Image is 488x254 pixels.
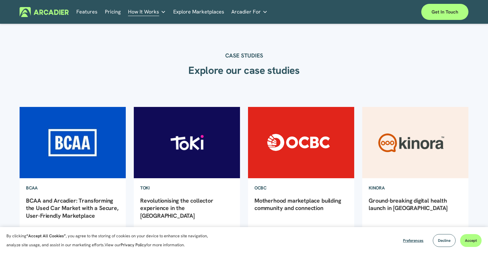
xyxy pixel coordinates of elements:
[460,234,482,247] button: Accept
[248,179,273,197] a: OCBC
[121,242,146,248] a: Privacy Policy
[403,238,424,243] span: Preferences
[231,7,268,17] a: folder dropdown
[465,238,477,243] span: Accept
[254,197,341,212] a: Motherhood marketplace building community and connection
[247,107,355,179] img: Motherhood marketplace building community and connection
[140,197,213,219] a: Revolutionising the collector experience in the [GEOGRAPHIC_DATA]
[421,4,468,20] a: Get in touch
[173,7,224,17] a: Explore Marketplaces
[362,179,391,197] a: Kinora
[20,7,69,17] img: Arcadier
[19,107,126,179] img: BCAA and Arcadier: Transforming the Used Car Market with a Secure, User-Friendly Marketplace
[26,233,66,239] strong: “Accept All Cookies”
[362,107,469,179] img: Ground-breaking digital health launch in Australia
[133,107,240,179] img: Revolutionising the collector experience in the Philippines
[433,234,456,247] button: Decline
[231,7,261,16] span: Arcadier For
[26,197,118,219] a: BCAA and Arcadier: Transforming the Used Car Market with a Secure, User-Friendly Marketplace
[188,64,299,77] strong: Explore our case studies
[398,234,428,247] button: Preferences
[134,179,156,197] a: TOKI
[438,238,450,243] span: Decline
[128,7,159,16] span: How It Works
[225,52,263,59] strong: CASE STUDIES
[20,179,44,197] a: BCAA
[105,7,121,17] a: Pricing
[128,7,166,17] a: folder dropdown
[369,197,448,212] a: Ground-breaking digital health launch in [GEOGRAPHIC_DATA]
[76,7,98,17] a: Features
[6,232,215,250] p: By clicking , you agree to the storing of cookies on your device to enhance site navigation, anal...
